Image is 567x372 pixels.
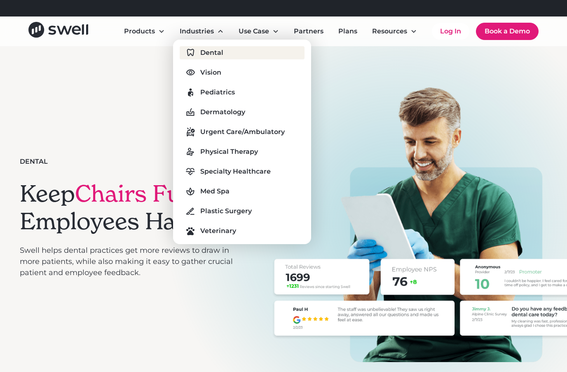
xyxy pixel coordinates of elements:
[200,87,235,97] div: Pediatrics
[180,66,304,79] a: Vision
[20,245,241,278] p: Swell helps dental practices get more reviews to draw in more patients, while also making it easy...
[232,23,286,40] div: Use Case
[200,186,230,196] div: Med Spa
[200,206,252,216] div: Plastic Surgery
[200,48,223,58] div: Dental
[200,147,258,157] div: Physical Therapy
[28,22,88,40] a: home
[332,23,364,40] a: Plans
[20,157,48,167] div: Dental
[180,205,304,218] a: Plastic Surgery
[124,26,155,36] div: Products
[366,23,424,40] div: Resources
[476,23,539,40] a: Book a Demo
[180,145,304,158] a: Physical Therapy
[239,26,269,36] div: Use Case
[200,68,221,78] div: Vision
[180,86,304,99] a: Pediatrics
[180,185,304,198] a: Med Spa
[117,23,171,40] div: Products
[180,106,304,119] a: Dermatology
[372,26,407,36] div: Resources
[200,127,285,137] div: Urgent Care/Ambulatory
[180,224,304,238] a: Veterinary
[75,179,194,208] span: Chairs Full
[180,125,304,139] a: Urgent Care/Ambulatory
[200,167,271,177] div: Specialty Healthcare
[20,180,241,235] h1: Keep And Employees Happy
[180,46,304,59] a: Dental
[173,23,230,40] div: Industries
[432,23,469,40] a: Log In
[173,40,311,244] nav: Industries
[200,226,236,236] div: Veterinary
[287,23,330,40] a: Partners
[180,26,214,36] div: Industries
[180,165,304,178] a: Specialty Healthcare
[200,107,245,117] div: Dermatology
